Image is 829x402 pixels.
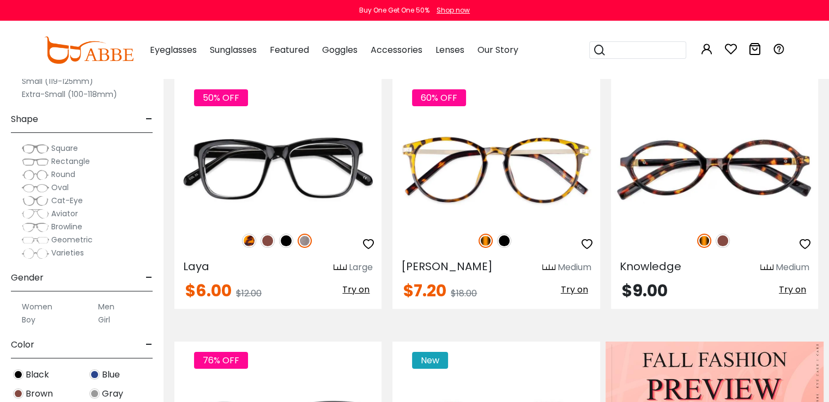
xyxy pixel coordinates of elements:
img: Aviator.png [22,209,49,220]
span: Try on [342,283,370,296]
img: Gun Laya - Plastic ,Universal Bridge Fit [174,118,382,222]
span: Aviator [51,208,78,219]
span: - [146,106,153,132]
span: New [412,352,448,369]
label: Girl [98,313,110,326]
span: Brown [26,387,53,400]
button: Try on [776,283,809,297]
span: Black [26,368,49,381]
div: Medium [558,261,591,274]
img: Rectangle.png [22,156,49,167]
span: Blue [102,368,120,381]
img: Tortoise Callie - Combination ,Universal Bridge Fit [392,118,600,222]
img: size ruler [542,264,555,272]
img: size ruler [334,264,347,272]
span: Laya [183,259,209,274]
img: Black [279,234,293,248]
span: Featured [270,44,309,56]
label: Men [98,300,114,313]
img: Square.png [22,143,49,154]
img: Black [497,234,511,248]
span: $6.00 [185,279,232,302]
span: - [146,265,153,291]
label: Women [22,300,52,313]
span: Color [11,332,34,358]
button: Try on [558,283,591,297]
img: Blue [89,369,100,380]
label: Extra-Small (100-118mm) [22,88,117,101]
span: Sunglasses [210,44,257,56]
span: Cat-Eye [51,195,83,206]
span: Oval [51,182,69,193]
span: Varieties [51,247,84,258]
div: Shop now [437,5,470,15]
img: Brown [13,388,23,399]
img: Brown [716,234,730,248]
img: size ruler [760,264,773,272]
img: Geometric.png [22,235,49,246]
span: 76% OFF [194,352,248,369]
img: Brown [261,234,275,248]
img: Gray [89,388,100,399]
span: - [146,332,153,358]
span: $9.00 [622,279,668,302]
div: Medium [776,261,809,274]
span: Eyeglasses [150,44,197,56]
label: Boy [22,313,35,326]
span: Geometric [51,234,93,245]
a: Shop now [431,5,470,15]
span: Browline [51,221,82,232]
img: Black [13,369,23,380]
span: Shape [11,106,38,132]
img: Varieties.png [22,248,49,259]
span: 50% OFF [194,89,248,106]
img: Tortoise [697,234,711,248]
label: Small (119-125mm) [22,75,93,88]
span: [PERSON_NAME] [401,259,493,274]
span: Goggles [322,44,358,56]
img: Round.png [22,169,49,180]
button: Try on [339,283,373,297]
span: Gray [102,387,123,400]
img: Oval.png [22,182,49,193]
div: Buy One Get One 50% [359,5,429,15]
img: Leopard [242,234,256,248]
img: Browline.png [22,222,49,233]
span: Our Story [477,44,518,56]
span: $18.00 [451,287,477,300]
span: $12.00 [236,287,262,300]
span: $7.20 [403,279,446,302]
span: 60% OFF [412,89,466,106]
span: Square [51,143,78,154]
span: Knowledge [620,259,681,274]
img: Tortoise Knowledge - Acetate ,Universal Bridge Fit [611,118,818,222]
span: Lenses [435,44,464,56]
span: Try on [561,283,588,296]
img: Tortoise [479,234,493,248]
span: Try on [779,283,806,296]
img: Cat-Eye.png [22,196,49,206]
span: Round [51,169,75,180]
div: Large [349,261,373,274]
span: Gender [11,265,44,291]
span: Rectangle [51,156,90,167]
img: abbeglasses.com [44,36,134,64]
span: Accessories [371,44,422,56]
img: Gun [298,234,312,248]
